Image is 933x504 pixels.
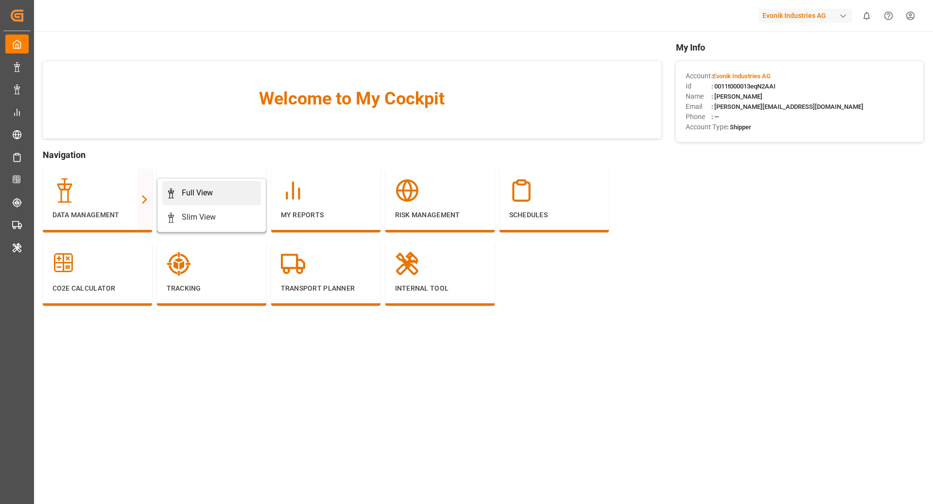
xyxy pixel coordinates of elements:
span: Evonik Industries AG [713,72,771,80]
span: Email [686,102,711,112]
span: : 0011t000013eqN2AAI [711,83,776,90]
div: Full View [182,187,213,199]
span: : [711,72,771,80]
span: : Shipper [727,123,751,131]
p: CO2e Calculator [52,283,142,294]
p: Tracking [167,283,257,294]
span: Phone [686,112,711,122]
a: Full View [162,181,261,205]
p: Internal Tool [395,283,485,294]
p: Transport Planner [281,283,371,294]
span: : [PERSON_NAME] [711,93,762,100]
p: Data Management [52,210,142,220]
span: Welcome to My Cockpit [62,86,642,112]
button: Help Center [878,5,899,27]
p: My Reports [281,210,371,220]
p: Schedules [509,210,599,220]
span: Account Type [686,122,727,132]
button: show 0 new notifications [856,5,878,27]
p: Risk Management [395,210,485,220]
span: : — [711,113,719,121]
span: Name [686,91,711,102]
a: Slim View [162,205,261,229]
button: Evonik Industries AG [759,6,856,25]
span: Account [686,71,711,81]
div: Slim View [182,211,216,223]
span: Id [686,81,711,91]
span: Navigation [43,148,661,161]
span: My Info [676,41,923,54]
span: : [PERSON_NAME][EMAIL_ADDRESS][DOMAIN_NAME] [711,103,864,110]
div: Evonik Industries AG [759,9,852,23]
